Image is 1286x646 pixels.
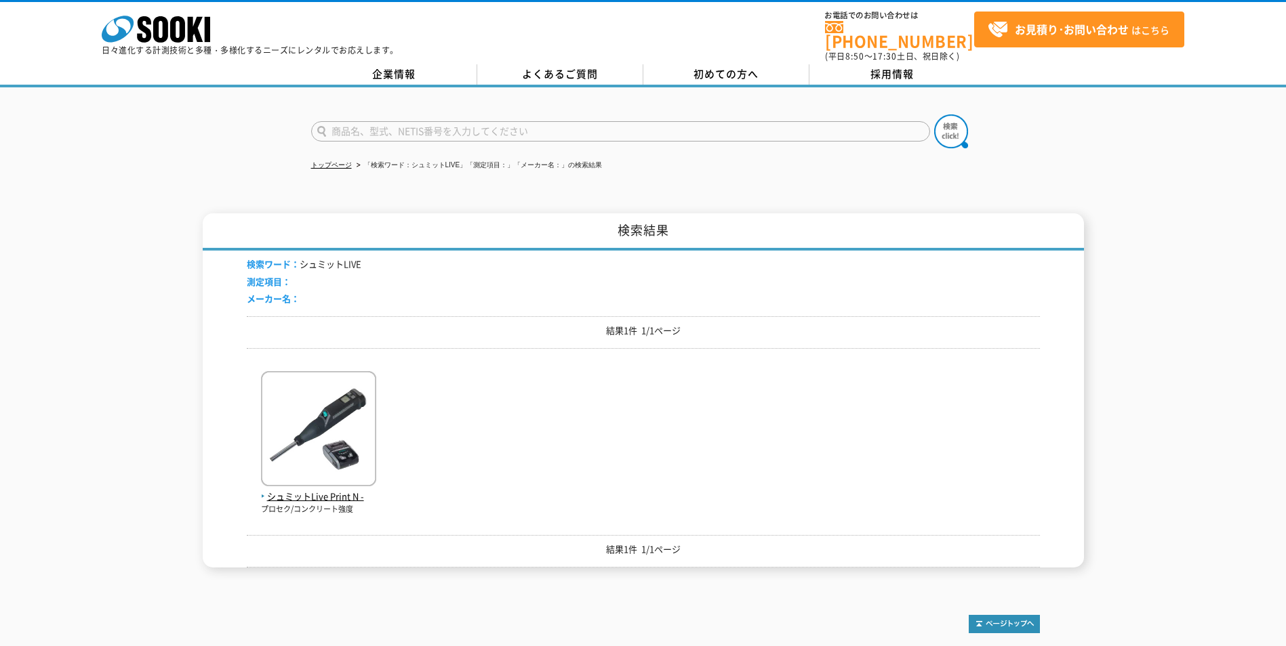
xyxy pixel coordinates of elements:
span: はこちら [988,20,1169,40]
input: 商品名、型式、NETIS番号を入力してください [311,121,930,142]
p: 日々進化する計測技術と多種・多様化するニーズにレンタルでお応えします。 [102,46,399,54]
a: よくあるご質問 [477,64,643,85]
a: 初めての方へ [643,64,809,85]
a: 採用情報 [809,64,976,85]
span: メーカー名： [247,292,300,305]
a: 企業情報 [311,64,477,85]
p: プロセク/コンクリート強度 [261,504,376,515]
span: 測定項目： [247,275,291,288]
img: - [261,371,376,490]
p: 結果1件 1/1ページ [247,324,1040,338]
h1: 検索結果 [203,213,1084,251]
a: トップページ [311,161,352,169]
span: 検索ワード： [247,257,300,270]
strong: お見積り･お問い合わせ [1015,21,1129,37]
span: 17:30 [872,50,897,62]
span: 初めての方へ [694,66,759,81]
a: お見積り･お問い合わせはこちら [974,12,1184,47]
span: 8:50 [845,50,864,62]
img: btn_search.png [934,114,968,148]
span: シュミットLive Print N - [261,490,376,504]
li: シュミットLIVE [247,257,361,272]
img: トップページへ [969,615,1040,633]
span: (平日 ～ 土日、祝日除く) [825,50,959,62]
a: [PHONE_NUMBER] [825,21,974,49]
span: お電話でのお問い合わせは [825,12,974,20]
a: シュミットLive Print N - [261,475,376,504]
p: 結果1件 1/1ページ [247,542,1040,557]
li: 「検索ワード：シュミットLIVE」「測定項目：」「メーカー名：」の検索結果 [354,158,603,173]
